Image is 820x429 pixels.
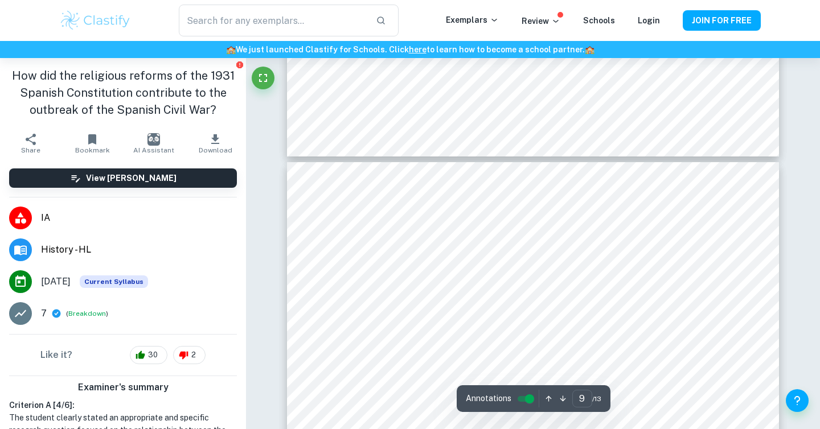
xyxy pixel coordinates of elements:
[786,389,809,412] button: Help and Feedback
[68,308,106,319] button: Breakdown
[179,5,367,36] input: Search for any exemplars...
[80,275,148,288] span: Current Syllabus
[252,67,274,89] button: Fullscreen
[173,346,206,364] div: 2
[592,394,601,404] span: / 13
[75,146,110,154] span: Bookmark
[522,15,560,27] p: Review
[41,243,237,257] span: History - HL
[466,393,511,405] span: Annotations
[61,127,123,159] button: Bookmark
[9,168,237,188] button: View [PERSON_NAME]
[585,45,594,54] span: 🏫
[235,60,244,69] button: Report issue
[123,127,184,159] button: AI Assistant
[86,172,177,184] h6: View [PERSON_NAME]
[185,349,202,361] span: 2
[446,14,499,26] p: Exemplars
[184,127,246,159] button: Download
[638,16,660,25] a: Login
[66,308,108,319] span: ( )
[683,10,761,31] button: JOIN FOR FREE
[41,307,47,320] p: 7
[147,133,160,146] img: AI Assistant
[226,45,236,54] span: 🏫
[80,275,148,288] div: This exemplar is based on the current syllabus. Feel free to refer to it for inspiration/ideas wh...
[133,146,174,154] span: AI Assistant
[409,45,427,54] a: here
[21,146,40,154] span: Share
[41,275,71,288] span: [DATE]
[9,399,237,411] h6: Criterion A [ 4 / 6 ]:
[40,348,72,362] h6: Like it?
[199,146,232,154] span: Download
[9,67,237,118] h1: How did the religious reforms of the 1931 Spanish Constitution contribute to the outbreak of the ...
[2,43,818,56] h6: We just launched Clastify for Schools. Click to learn how to become a school partner.
[130,346,167,364] div: 30
[59,9,132,32] img: Clastify logo
[583,16,615,25] a: Schools
[41,211,237,225] span: IA
[5,381,241,394] h6: Examiner's summary
[142,349,164,361] span: 30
